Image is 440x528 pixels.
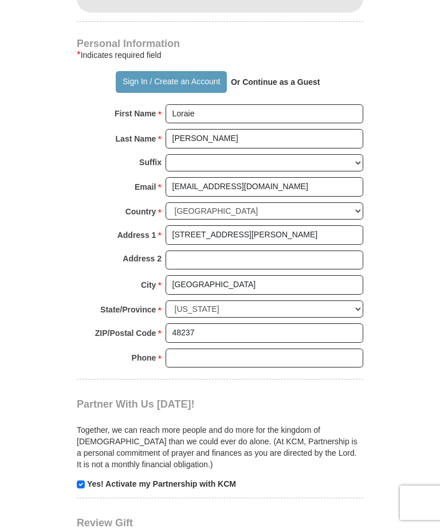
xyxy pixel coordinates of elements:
span: Partner With Us [DATE]! [77,398,195,410]
strong: Suffix [139,154,162,170]
div: Indicates required field [77,48,363,62]
strong: Phone [132,350,156,366]
strong: ZIP/Postal Code [95,325,156,341]
strong: Address 2 [123,251,162,267]
strong: First Name [115,105,156,122]
strong: City [141,277,156,293]
strong: Address 1 [117,227,156,243]
h4: Personal Information [77,39,363,48]
strong: Or Continue as a Guest [231,77,320,87]
button: Sign In / Create an Account [116,71,226,93]
strong: Email [135,179,156,195]
p: Together, we can reach more people and do more for the kingdom of [DEMOGRAPHIC_DATA] than we coul... [77,424,363,470]
strong: Yes! Activate my Partnership with KCM [87,479,236,488]
strong: Country [125,204,156,220]
strong: Last Name [116,131,156,147]
strong: State/Province [100,302,156,318]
